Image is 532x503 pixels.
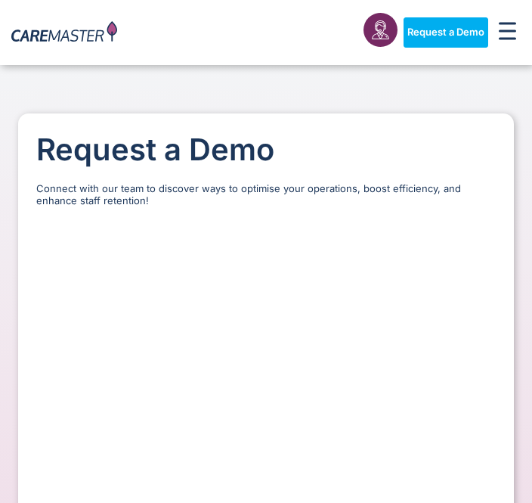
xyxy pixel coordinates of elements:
img: CareMaster Logo [11,21,117,45]
div: Menu Toggle [494,17,521,48]
a: Request a Demo [404,17,488,48]
h1: Request a Demo [36,132,496,168]
span: Request a Demo [407,26,484,39]
p: Connect with our team to discover ways to optimise your operations, boost efficiency, and enhance... [36,183,496,206]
